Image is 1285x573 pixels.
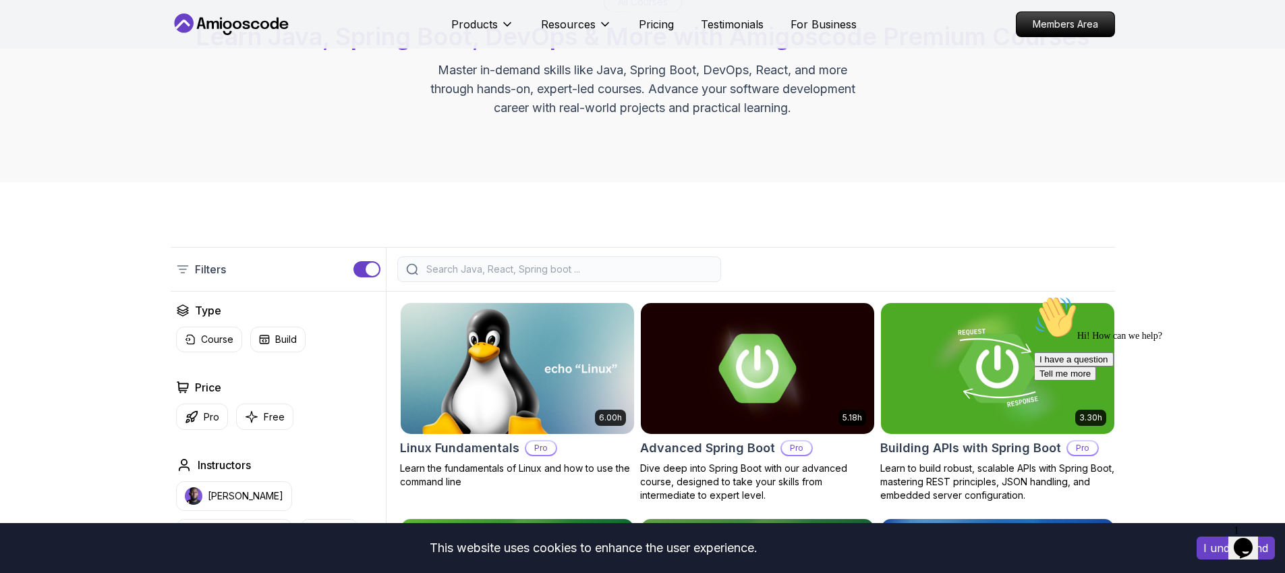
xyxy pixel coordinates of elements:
input: Search Java, React, Spring boot ... [424,263,712,276]
img: :wave: [5,5,49,49]
p: Course [201,333,233,346]
p: 5.18h [843,412,862,423]
a: For Business [791,16,857,32]
button: I have a question [5,62,85,76]
p: Master in-demand skills like Java, Spring Boot, DevOps, React, and more through hands-on, expert-... [416,61,869,117]
button: Accept cookies [1197,537,1275,560]
h2: Instructors [198,457,251,473]
p: 6.00h [599,412,622,423]
p: Pro [204,410,219,424]
p: Learn to build robust, scalable APIs with Spring Boot, mastering REST principles, JSON handling, ... [880,462,1115,502]
img: instructor img [185,487,202,505]
p: Pro [526,441,556,455]
h2: Building APIs with Spring Boot [880,439,1061,458]
p: Learn the fundamentals of Linux and how to use the command line [400,462,635,489]
div: This website uses cookies to enhance the user experience. [10,533,1176,563]
a: Linux Fundamentals card6.00hLinux FundamentalsProLearn the fundamentals of Linux and how to use t... [400,302,635,489]
a: Testimonials [701,16,764,32]
button: instructor imgAbz [300,519,358,549]
p: Resources [541,16,596,32]
p: Products [451,16,498,32]
p: Build [275,333,297,346]
p: Filters [195,261,226,277]
p: Pro [782,441,811,455]
a: Members Area [1016,11,1115,37]
h2: Price [195,379,221,395]
img: Linux Fundamentals card [401,303,634,434]
p: [PERSON_NAME] [208,489,283,503]
a: Building APIs with Spring Boot card3.30hBuilding APIs with Spring BootProLearn to build robust, s... [880,302,1115,502]
h2: Advanced Spring Boot [640,439,775,458]
div: 👋Hi! How can we help?I have a questionTell me more [5,5,248,90]
button: Tell me more [5,76,67,90]
iframe: chat widget [1228,519,1272,560]
button: Build [250,327,306,352]
button: Free [236,404,293,430]
button: instructor img[PERSON_NAME] [176,481,292,511]
p: Dive deep into Spring Boot with our advanced course, designed to take your skills from intermedia... [640,462,875,502]
button: Products [451,16,514,43]
h2: Linux Fundamentals [400,439,519,458]
span: Hi! How can we help? [5,40,134,51]
p: Members Area [1017,12,1114,36]
a: Advanced Spring Boot card5.18hAdvanced Spring BootProDive deep into Spring Boot with our advanced... [640,302,875,502]
img: Advanced Spring Boot card [641,303,874,434]
iframe: chat widget [1029,290,1272,512]
button: Course [176,327,242,352]
p: Free [264,410,285,424]
a: Pricing [639,16,674,32]
h2: Type [195,302,221,319]
button: Pro [176,404,228,430]
button: instructor img[PERSON_NAME] [176,519,292,549]
img: Building APIs with Spring Boot card [881,303,1114,434]
button: Resources [541,16,612,43]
